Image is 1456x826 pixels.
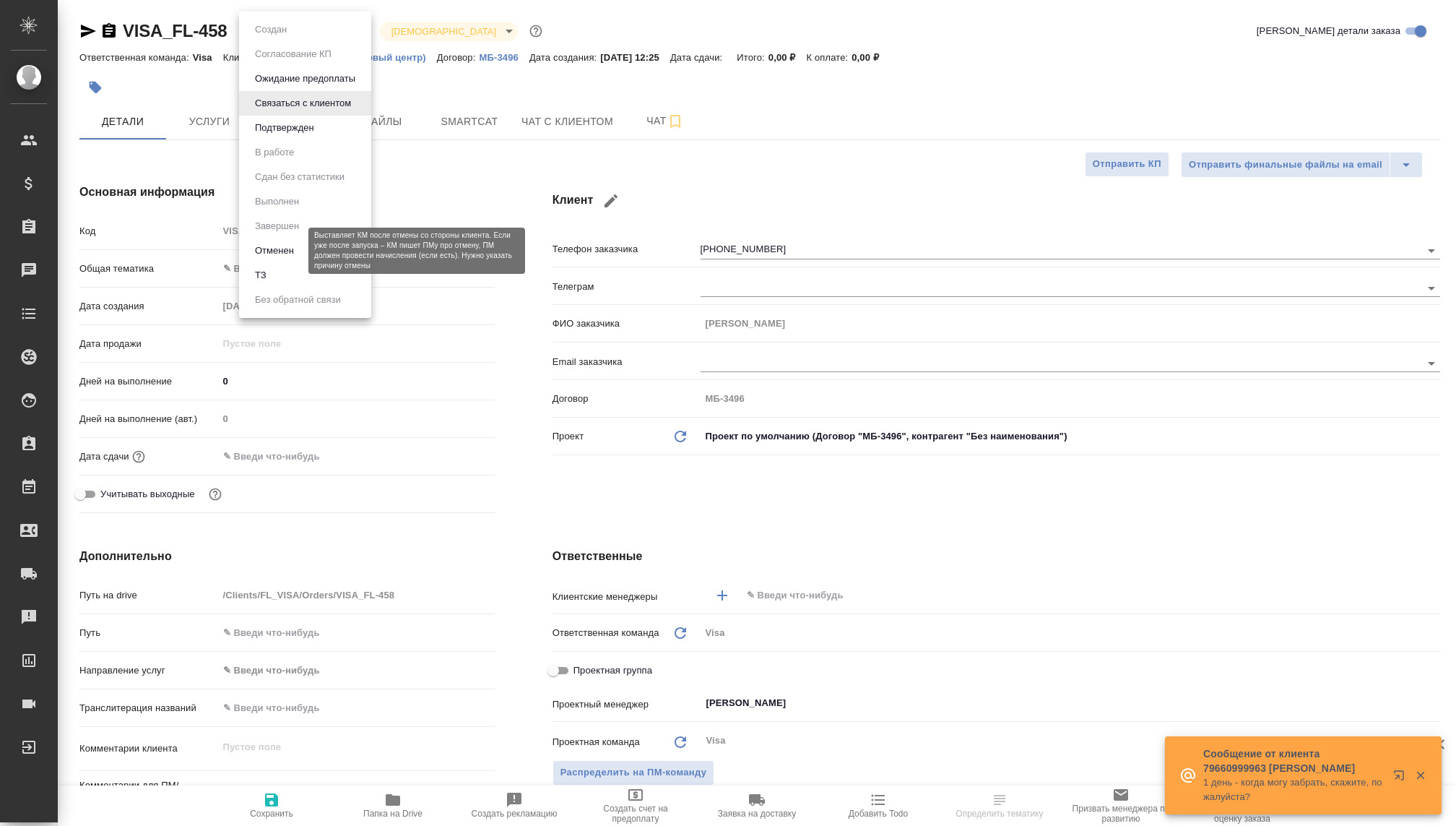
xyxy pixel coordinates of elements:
[251,22,291,38] button: Создан
[1203,775,1384,804] p: 1 день - когда могу забрать, скажите, пожалуйста?
[1384,761,1419,796] button: Открыть в новой вкладке
[1405,769,1435,782] button: Закрыть
[251,120,318,136] button: Подтвержден
[251,71,360,87] button: Ожидание предоплаты
[251,218,303,234] button: Завершен
[251,145,298,160] button: В работе
[251,46,336,62] button: Согласование КП
[251,292,345,308] button: Без обратной связи
[251,169,349,185] button: Сдан без статистики
[251,95,355,111] button: Связаться с клиентом
[251,243,298,259] button: Отменен
[251,267,271,283] button: ТЗ
[1203,747,1384,775] p: Сообщение от клиента 79660999963 [PERSON_NAME]
[251,194,303,210] button: Выполнен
